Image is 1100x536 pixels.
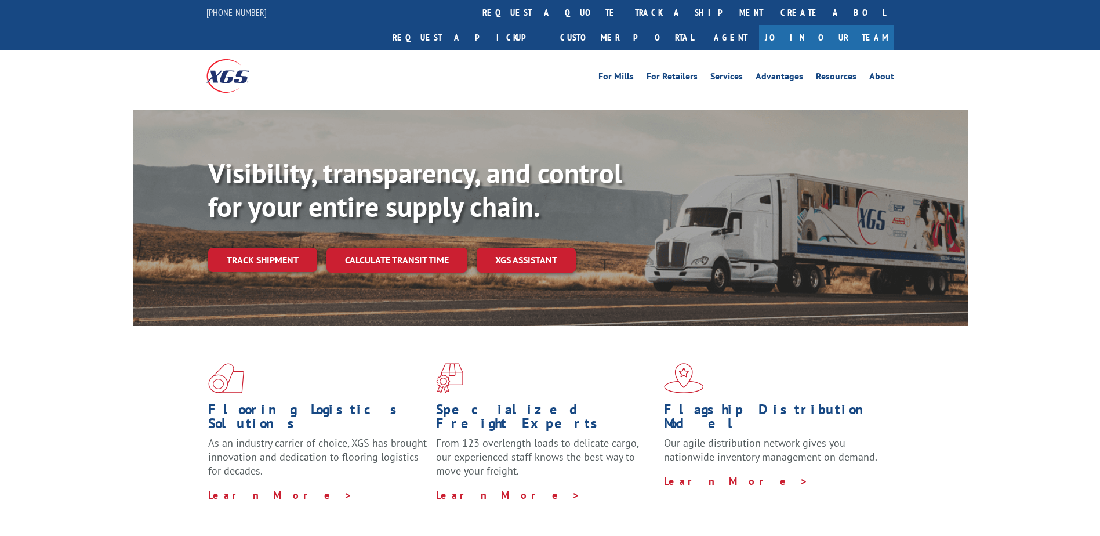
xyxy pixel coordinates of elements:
p: From 123 overlength loads to delicate cargo, our experienced staff knows the best way to move you... [436,436,655,488]
a: Advantages [756,72,803,85]
h1: Specialized Freight Experts [436,403,655,436]
a: Customer Portal [551,25,702,50]
a: Learn More > [436,488,580,502]
b: Visibility, transparency, and control for your entire supply chain. [208,155,622,224]
img: xgs-icon-total-supply-chain-intelligence-red [208,363,244,393]
a: Calculate transit time [326,248,467,273]
span: Our agile distribution network gives you nationwide inventory management on demand. [664,436,877,463]
a: Agent [702,25,759,50]
span: As an industry carrier of choice, XGS has brought innovation and dedication to flooring logistics... [208,436,427,477]
a: Learn More > [208,488,353,502]
a: Track shipment [208,248,317,272]
a: Resources [816,72,856,85]
a: Request a pickup [384,25,551,50]
a: About [869,72,894,85]
img: xgs-icon-focused-on-flooring-red [436,363,463,393]
h1: Flooring Logistics Solutions [208,403,427,436]
a: For Retailers [647,72,698,85]
h1: Flagship Distribution Model [664,403,883,436]
a: Learn More > [664,475,808,488]
a: XGS ASSISTANT [477,248,576,273]
a: Services [710,72,743,85]
a: [PHONE_NUMBER] [206,6,267,18]
img: xgs-icon-flagship-distribution-model-red [664,363,704,393]
a: For Mills [598,72,634,85]
a: Join Our Team [759,25,894,50]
